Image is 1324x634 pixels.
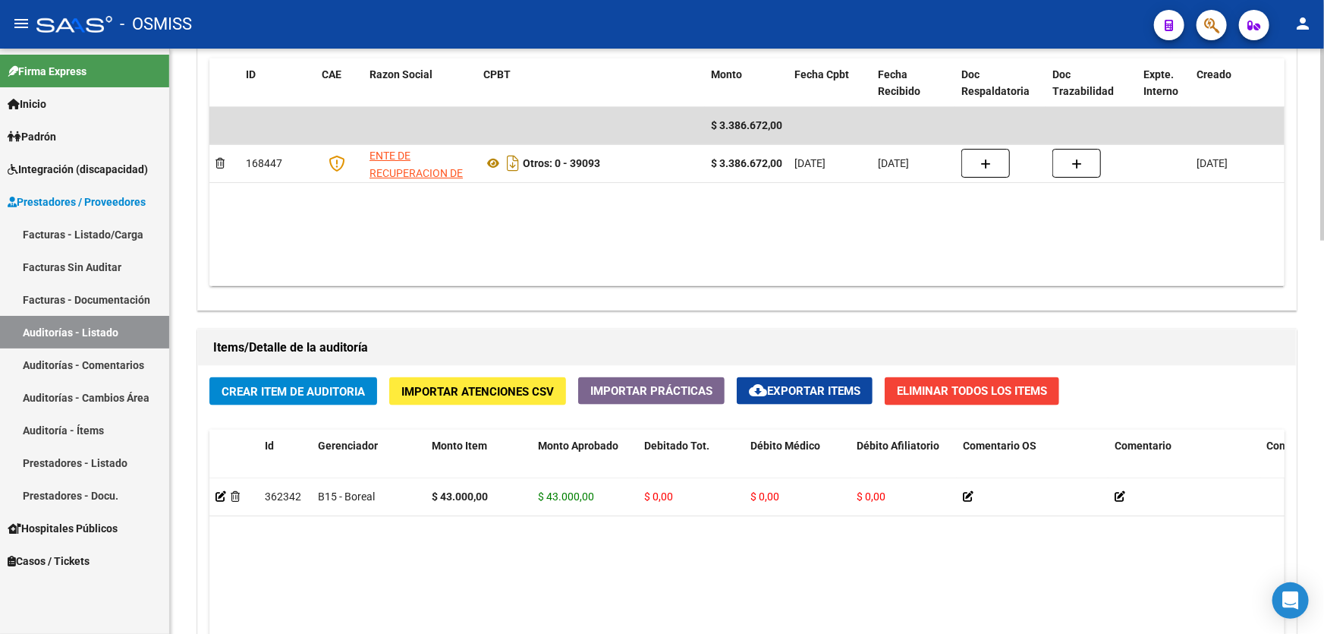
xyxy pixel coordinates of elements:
[370,68,432,80] span: Razon Social
[744,430,851,497] datatable-header-cell: Débito Médico
[322,68,341,80] span: CAE
[1109,430,1260,497] datatable-header-cell: Comentario
[961,68,1030,98] span: Doc Respaldatoria
[8,128,56,145] span: Padrón
[750,490,779,503] span: $ 0,00
[316,58,363,109] datatable-header-cell: CAE
[265,490,301,503] span: 362342
[222,385,365,399] span: Crear Item de Auditoria
[788,58,872,109] datatable-header-cell: Fecha Cpbt
[503,151,523,175] i: Descargar documento
[523,157,600,169] strong: Otros: 0 - 39093
[1137,58,1190,109] datatable-header-cell: Expte. Interno
[590,384,712,398] span: Importar Prácticas
[389,377,566,405] button: Importar Atenciones CSV
[8,553,90,569] span: Casos / Tickets
[963,440,1036,452] span: Comentario OS
[794,157,826,169] span: [DATE]
[532,430,638,497] datatable-header-cell: Monto Aprobado
[897,384,1047,398] span: Eliminar Todos los Items
[1294,14,1312,33] mat-icon: person
[483,68,511,80] span: CPBT
[370,150,470,266] span: ENTE DE RECUPERACION DE FONDOS PARA EL FORTALECIMIENTO DEL SISTEMA DE SALUD DE MENDOZA (REFORSAL)...
[8,520,118,537] span: Hospitales Públicos
[318,490,375,503] span: B15 - Boreal
[120,8,192,41] span: - OSMISS
[8,96,46,112] span: Inicio
[8,194,146,210] span: Prestadores / Proveedores
[638,430,744,497] datatable-header-cell: Debitado Tot.
[737,377,873,405] button: Exportar Items
[1197,157,1228,169] span: [DATE]
[711,119,782,131] span: $ 3.386.672,00
[209,377,377,405] button: Crear Item de Auditoria
[1197,68,1231,80] span: Creado
[578,377,725,405] button: Importar Prácticas
[1046,58,1137,109] datatable-header-cell: Doc Trazabilidad
[12,14,30,33] mat-icon: menu
[711,157,782,169] strong: $ 3.386.672,00
[857,440,939,452] span: Débito Afiliatorio
[426,430,532,497] datatable-header-cell: Monto Item
[538,440,618,452] span: Monto Aprobado
[872,58,955,109] datatable-header-cell: Fecha Recibido
[432,490,488,503] strong: $ 43.000,00
[878,157,909,169] span: [DATE]
[312,430,426,497] datatable-header-cell: Gerenciador
[401,385,554,399] span: Importar Atenciones CSV
[955,58,1046,109] datatable-header-cell: Doc Respaldatoria
[749,384,860,398] span: Exportar Items
[851,430,957,497] datatable-header-cell: Débito Afiliatorio
[265,440,274,452] span: Id
[538,490,594,503] span: $ 43.000,00
[363,58,477,109] datatable-header-cell: Razon Social
[885,377,1059,405] button: Eliminar Todos los Items
[8,63,86,80] span: Firma Express
[246,157,282,169] span: 168447
[878,68,920,98] span: Fecha Recibido
[705,58,788,109] datatable-header-cell: Monto
[318,440,378,452] span: Gerenciador
[1190,58,1297,109] datatable-header-cell: Creado
[749,381,767,399] mat-icon: cloud_download
[711,68,742,80] span: Monto
[1143,68,1178,98] span: Expte. Interno
[259,430,312,497] datatable-header-cell: Id
[477,58,705,109] datatable-header-cell: CPBT
[1272,582,1309,619] div: Open Intercom Messenger
[432,440,487,452] span: Monto Item
[794,68,849,80] span: Fecha Cpbt
[213,336,1281,360] h1: Items/Detalle de la auditoría
[246,68,256,80] span: ID
[957,430,1109,497] datatable-header-cell: Comentario OS
[644,440,709,452] span: Debitado Tot.
[1052,68,1114,98] span: Doc Trazabilidad
[240,58,316,109] datatable-header-cell: ID
[857,490,885,503] span: $ 0,00
[8,161,148,178] span: Integración (discapacidad)
[750,440,820,452] span: Débito Médico
[1115,440,1171,452] span: Comentario
[644,490,673,503] span: $ 0,00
